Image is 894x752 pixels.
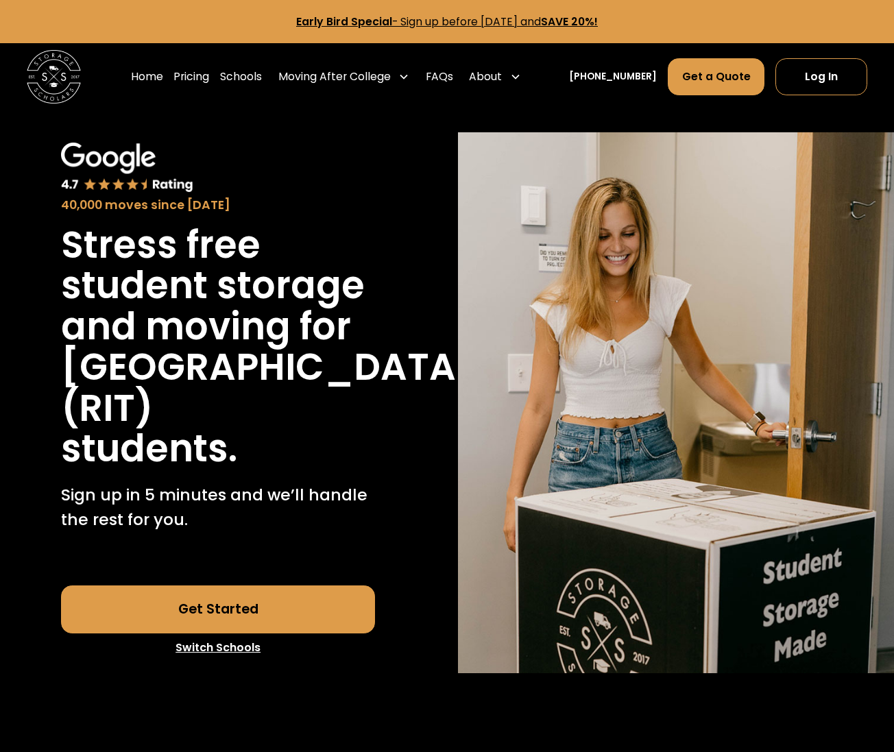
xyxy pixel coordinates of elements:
[61,585,375,634] a: Get Started
[61,483,375,531] p: Sign up in 5 minutes and we’ll handle the rest for you.
[278,69,391,85] div: Moving After College
[541,14,598,29] strong: SAVE 20%!
[61,143,193,193] img: Google 4.7 star rating
[469,69,502,85] div: About
[61,225,375,347] h1: Stress free student storage and moving for
[61,428,237,469] h1: students.
[296,14,392,29] strong: Early Bird Special
[173,58,209,95] a: Pricing
[296,14,598,29] a: Early Bird Special- Sign up before [DATE] andSAVE 20%!
[131,58,163,95] a: Home
[27,50,81,104] img: Storage Scholars main logo
[220,58,262,95] a: Schools
[775,58,867,95] a: Log In
[273,58,415,95] div: Moving After College
[61,633,375,662] a: Switch Schools
[668,58,764,95] a: Get a Quote
[458,132,894,674] img: Storage Scholars will have everything waiting for you in your room when you arrive to campus.
[426,58,453,95] a: FAQs
[61,196,375,215] div: 40,000 moves since [DATE]
[61,347,474,428] h1: [GEOGRAPHIC_DATA] (RIT)
[569,70,657,84] a: [PHONE_NUMBER]
[463,58,526,95] div: About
